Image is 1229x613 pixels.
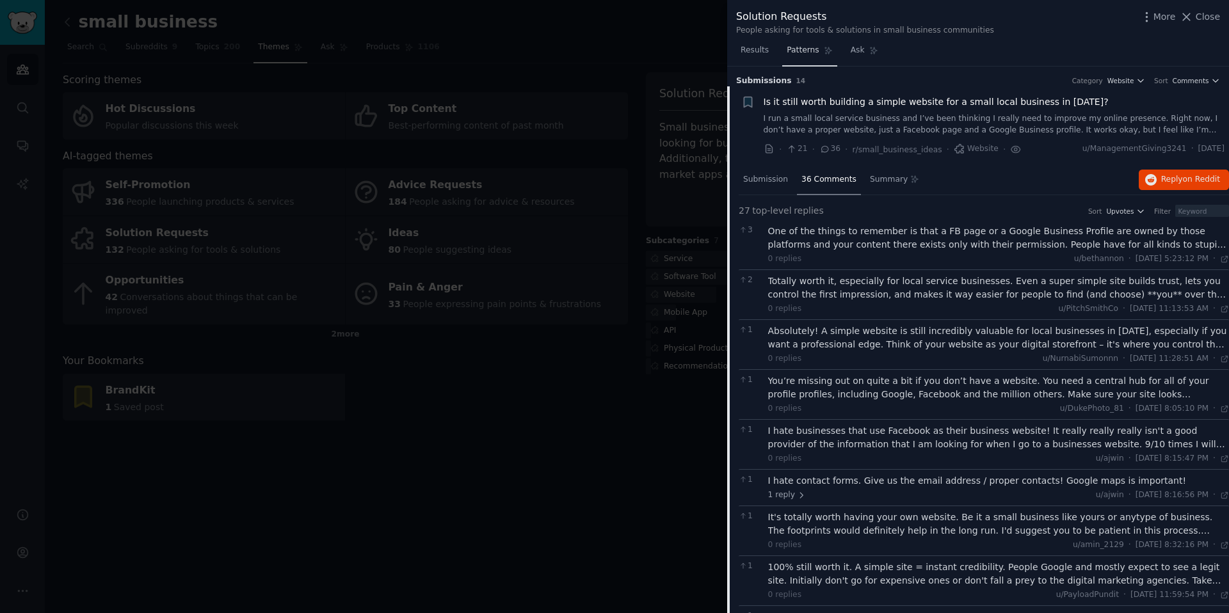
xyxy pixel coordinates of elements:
[1130,353,1209,365] span: [DATE] 11:28:51 AM
[1056,590,1119,599] span: u/PayloadPundit
[1173,76,1209,85] span: Comments
[1183,175,1220,184] span: on Reddit
[787,45,819,56] span: Patterns
[1106,207,1134,216] span: Upvotes
[1123,303,1125,315] span: ·
[1173,76,1220,85] button: Comments
[739,561,761,572] span: 1
[1082,143,1187,155] span: u/ManagementGiving3241
[1175,205,1229,218] input: Keyword
[736,9,994,25] div: Solution Requests
[796,77,806,84] span: 14
[1073,540,1124,549] span: u/amin_2129
[1107,76,1134,85] span: Website
[801,174,856,186] span: 36 Comments
[736,76,792,87] span: Submission s
[846,40,883,67] a: Ask
[1213,453,1216,465] span: ·
[1088,207,1102,216] div: Sort
[1106,207,1145,216] button: Upvotes
[739,204,750,218] span: 27
[1129,453,1131,465] span: ·
[1198,143,1225,155] span: [DATE]
[1130,303,1209,315] span: [DATE] 11:13:53 AM
[870,174,908,186] span: Summary
[739,474,761,486] span: 1
[739,424,761,436] span: 1
[1136,539,1209,551] span: [DATE] 8:32:16 PM
[1059,304,1118,313] span: u/PitchSmithCo
[1213,539,1216,551] span: ·
[779,143,782,156] span: ·
[1096,490,1124,499] span: u/ajwin
[1129,490,1131,501] span: ·
[1180,10,1220,24] button: Close
[819,143,840,155] span: 36
[739,275,761,286] span: 2
[782,40,837,67] a: Patterns
[1074,254,1124,263] span: u/bethannon
[853,145,942,154] span: r/small_business_ideas
[736,25,994,36] div: People asking for tools & solutions in small business communities
[736,40,773,67] a: Results
[739,374,761,386] span: 1
[739,511,761,522] span: 1
[1123,353,1125,365] span: ·
[1129,539,1131,551] span: ·
[1213,490,1216,501] span: ·
[851,45,865,56] span: Ask
[1213,589,1216,601] span: ·
[1153,10,1176,24] span: More
[1096,454,1124,463] span: u/ajwin
[1072,76,1103,85] div: Category
[739,225,761,236] span: 3
[743,174,788,186] span: Submission
[1060,404,1124,413] span: u/DukePhoto_81
[1136,453,1209,465] span: [DATE] 8:15:47 PM
[752,204,791,218] span: top-level
[764,95,1109,109] a: Is it still worth building a simple website for a small local business in [DATE]?
[1161,174,1220,186] span: Reply
[1196,10,1220,24] span: Close
[1107,76,1145,85] button: Website
[741,45,769,56] span: Results
[1129,253,1131,265] span: ·
[786,143,807,155] span: 21
[947,143,949,156] span: ·
[768,490,807,501] span: 1 reply
[1136,403,1209,415] span: [DATE] 8:05:10 PM
[1130,589,1209,601] span: [DATE] 11:59:54 PM
[794,204,824,218] span: replies
[1213,403,1216,415] span: ·
[1213,303,1216,315] span: ·
[1154,76,1168,85] div: Sort
[764,113,1225,136] a: I run a small local service business and I’ve been thinking I really need to improve my online pr...
[845,143,847,156] span: ·
[1140,10,1176,24] button: More
[1136,490,1209,501] span: [DATE] 8:16:56 PM
[1213,353,1216,365] span: ·
[1003,143,1006,156] span: ·
[1191,143,1194,155] span: ·
[1129,403,1131,415] span: ·
[1123,589,1126,601] span: ·
[1043,354,1118,363] span: u/NurnabiSumonnn
[1213,253,1216,265] span: ·
[1154,207,1171,216] div: Filter
[812,143,815,156] span: ·
[954,143,999,155] span: Website
[1139,170,1229,190] button: Replyon Reddit
[1136,253,1209,265] span: [DATE] 5:23:12 PM
[739,324,761,336] span: 1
